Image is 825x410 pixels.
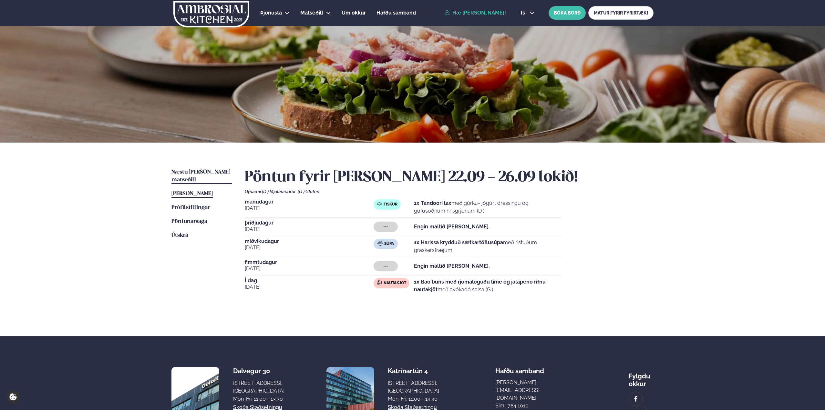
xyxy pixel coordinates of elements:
[245,260,374,265] span: fimmtudagur
[516,10,540,15] button: is
[414,279,546,293] strong: 1x Bao buns með rjómalöguðu lime og jalapeno rifnu nautakjöt
[6,390,20,404] a: Cookie settings
[245,265,374,273] span: [DATE]
[245,205,374,212] span: [DATE]
[414,199,561,215] p: með gúrku- jógúrt dressingu og gufusoðnum hrísgrjónum (D )
[233,395,284,403] div: Mon-Fri: 11:00 - 13:30
[495,402,573,410] p: Sími: 784 1010
[376,9,416,17] a: Hafðu samband
[233,367,284,375] div: Dalvegur 30
[414,200,451,206] strong: 1x Tandoori lax
[414,263,490,269] strong: Engin máltíð [PERSON_NAME].
[388,379,439,395] div: [STREET_ADDRESS], [GEOGRAPHIC_DATA]
[414,239,561,254] p: með ristuðum graskersfræjum
[171,204,210,212] a: Prófílstillingar
[384,202,397,207] span: Fiskur
[495,362,544,375] span: Hafðu samband
[171,190,213,198] a: [PERSON_NAME]
[245,199,374,205] span: mánudagur
[173,1,250,27] img: logo
[445,10,506,16] a: Hæ [PERSON_NAME]!
[233,379,284,395] div: [STREET_ADDRESS], [GEOGRAPHIC_DATA]
[260,9,282,17] a: Þjónusta
[245,239,374,244] span: miðvikudagur
[383,264,388,269] span: ---
[388,367,439,375] div: Katrínartún 4
[245,189,654,194] div: Ofnæmi:
[414,224,490,230] strong: Engin máltíð [PERSON_NAME].
[629,367,654,388] div: Fylgdu okkur
[245,283,374,291] span: [DATE]
[414,278,561,294] p: með avókadó salsa (G )
[376,10,416,16] span: Hafðu samband
[171,169,230,183] span: Næstu [PERSON_NAME] matseðill
[521,10,527,15] span: is
[377,201,382,206] img: fish.svg
[384,241,394,246] span: Súpa
[377,280,382,285] img: beef.svg
[383,224,388,229] span: ---
[300,10,323,16] span: Matseðill
[245,168,654,186] h2: Pöntun fyrir [PERSON_NAME] 22.09 - 26.09 lokið!
[245,278,374,283] span: Í dag
[245,220,374,225] span: þriðjudagur
[262,189,298,194] span: (D ) Mjólkurvörur ,
[632,395,639,403] img: image alt
[342,9,366,17] a: Um okkur
[171,219,207,224] span: Pöntunarsaga
[171,168,232,184] a: Næstu [PERSON_NAME] matseðill
[260,10,282,16] span: Þjónusta
[300,9,323,17] a: Matseðill
[377,241,383,246] img: soup.svg
[171,205,210,210] span: Prófílstillingar
[245,244,374,252] span: [DATE]
[245,225,374,233] span: [DATE]
[495,379,573,402] a: [PERSON_NAME][EMAIL_ADDRESS][DOMAIN_NAME]
[171,233,188,238] span: Útskrá
[171,232,188,239] a: Útskrá
[549,6,586,20] button: BÓKA BORÐ
[629,392,643,405] a: image alt
[342,10,366,16] span: Um okkur
[171,191,213,196] span: [PERSON_NAME]
[414,239,503,245] strong: 1x Harissa krydduð sætkartöflusúpa
[298,189,319,194] span: (G ) Glúten
[588,6,654,20] a: MATUR FYRIR FYRIRTÆKI
[171,218,207,225] a: Pöntunarsaga
[384,281,406,286] span: Nautakjöt
[388,395,439,403] div: Mon-Fri: 11:00 - 13:30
